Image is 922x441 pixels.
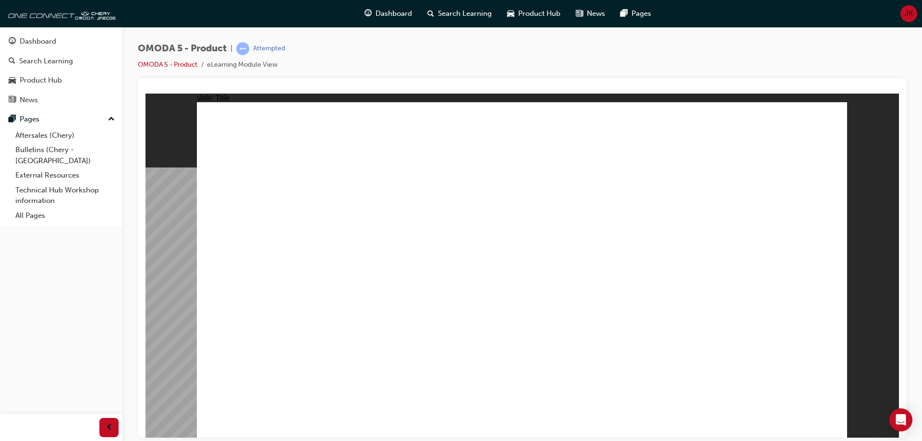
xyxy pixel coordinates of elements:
a: News [4,91,119,109]
span: Pages [631,8,651,19]
span: JK [905,8,913,19]
div: Product Hub [20,75,62,86]
div: Pages [20,114,39,125]
span: Search Learning [438,8,492,19]
img: oneconnect [5,4,115,23]
a: External Resources [12,168,119,183]
div: Open Intercom Messenger [889,408,912,431]
button: DashboardSearch LearningProduct HubNews [4,31,119,110]
div: Search Learning [19,56,73,67]
span: pages-icon [620,8,628,20]
span: guage-icon [364,8,372,20]
button: Pages [4,110,119,128]
div: News [20,95,38,106]
a: pages-iconPages [613,4,659,24]
a: search-iconSearch Learning [420,4,499,24]
a: All Pages [12,208,119,223]
span: OMODA 5 - Product [138,43,227,54]
a: guage-iconDashboard [357,4,420,24]
span: news-icon [576,8,583,20]
a: Technical Hub Workshop information [12,183,119,208]
button: JK [900,5,917,22]
a: Search Learning [4,52,119,70]
li: eLearning Module View [207,60,278,71]
span: learningRecordVerb_ATTEMPT-icon [236,42,249,55]
span: | [230,43,232,54]
span: News [587,8,605,19]
div: Dashboard [20,36,56,47]
a: OMODA 5 - Product [138,60,197,69]
span: car-icon [9,76,16,85]
span: pages-icon [9,115,16,124]
a: Bulletins (Chery - [GEOGRAPHIC_DATA]) [12,143,119,168]
span: news-icon [9,96,16,105]
div: Attempted [253,44,285,53]
a: Aftersales (Chery) [12,128,119,143]
span: prev-icon [106,422,113,434]
span: search-icon [427,8,434,20]
a: Product Hub [4,72,119,89]
span: Product Hub [518,8,560,19]
span: search-icon [9,57,15,66]
a: Dashboard [4,33,119,50]
span: guage-icon [9,37,16,46]
a: car-iconProduct Hub [499,4,568,24]
span: Dashboard [376,8,412,19]
a: news-iconNews [568,4,613,24]
span: up-icon [108,113,115,126]
span: car-icon [507,8,514,20]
